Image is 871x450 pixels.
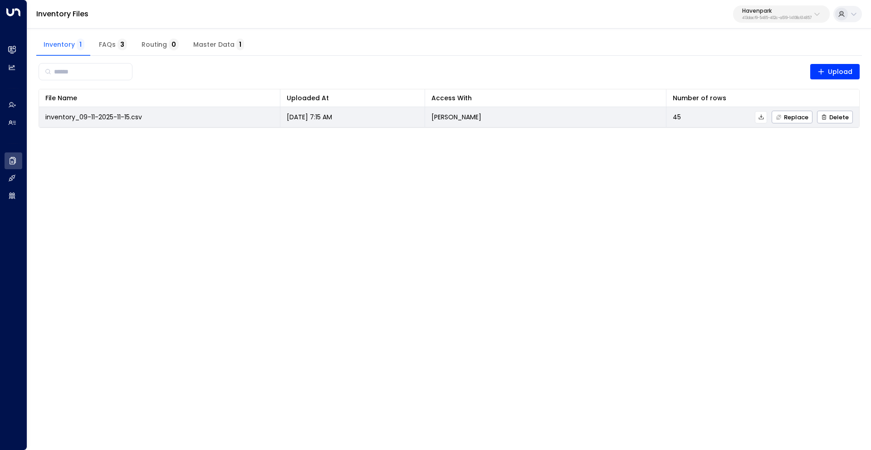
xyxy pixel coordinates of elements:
button: Upload [810,64,860,79]
span: Upload [817,66,853,78]
div: Access With [431,93,660,103]
p: Havenpark [742,8,812,14]
span: Inventory [44,41,84,49]
div: Number of rows [673,93,853,103]
p: 413dacf9-5485-402c-a519-14108c614857 [742,16,812,20]
div: Number of rows [673,93,726,103]
span: Delete [821,114,849,120]
span: 0 [169,39,179,50]
p: [DATE] 7:15 AM [287,112,332,122]
span: 1 [77,39,84,50]
span: Routing [142,41,179,49]
div: Uploaded At [287,93,329,103]
span: 1 [236,39,244,50]
span: Master Data [193,41,244,49]
span: 45 [673,112,681,122]
a: Inventory Files [36,9,88,19]
div: Uploaded At [287,93,418,103]
span: Replace [776,114,808,120]
span: 3 [117,39,127,50]
button: Replace [772,111,812,123]
button: Havenpark413dacf9-5485-402c-a519-14108c614857 [733,5,830,23]
div: File Name [45,93,77,103]
p: [PERSON_NAME] [431,112,481,122]
button: Delete [817,111,853,123]
div: File Name [45,93,274,103]
span: FAQs [99,41,127,49]
span: inventory_09-11-2025-11-15.csv [45,112,142,122]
